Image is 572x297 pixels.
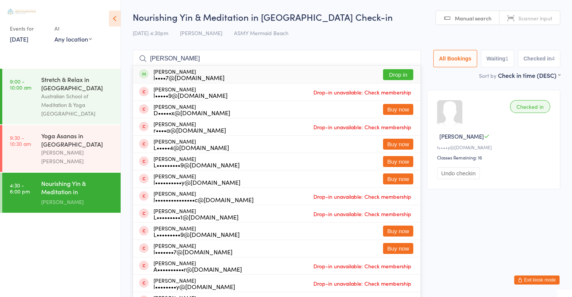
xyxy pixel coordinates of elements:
div: [PERSON_NAME] [153,243,233,255]
button: All Bookings [433,50,477,67]
button: Buy now [383,173,413,184]
div: 1 [505,56,508,62]
div: L•••••••••1@[DOMAIN_NAME] [153,214,239,220]
div: Nourishing Yin & Meditation in [GEOGRAPHIC_DATA] [41,179,114,198]
div: Australian School of Meditation & Yoga [GEOGRAPHIC_DATA] [41,92,114,118]
div: A••••••••••r@[DOMAIN_NAME] [153,266,242,272]
time: 9:30 - 10:30 am [10,135,31,147]
button: Exit kiosk mode [514,275,560,285]
button: Buy now [383,243,413,254]
span: Drop-in unavailable: Check membership [312,260,413,272]
div: l•••••••••••••••c@[DOMAIN_NAME] [153,196,254,203]
h2: Nourishing Yin & Meditation in [GEOGRAPHIC_DATA] Check-in [133,11,560,23]
span: [PERSON_NAME] [180,29,222,37]
div: [PERSON_NAME] [153,190,254,203]
span: Drop-in unavailable: Check membership [312,208,413,220]
div: r••••a@[DOMAIN_NAME] [153,127,226,133]
button: Buy now [383,104,413,115]
button: Checked in4 [518,50,561,67]
button: Buy now [383,226,413,237]
div: t••••y@[DOMAIN_NAME] [437,144,552,150]
div: Checked in [510,100,550,113]
span: ASMY Mermaid Beach [234,29,288,37]
div: [PERSON_NAME] [153,138,229,150]
div: [PERSON_NAME] [153,68,225,80]
div: l••••••••y@[DOMAIN_NAME] [153,283,235,289]
a: [DATE] [10,35,28,43]
label: Sort by [479,72,496,79]
div: L•••••••••9@[DOMAIN_NAME] [153,162,240,168]
button: Drop in [383,69,413,80]
input: Search [133,50,421,67]
div: Stretch & Relax in [GEOGRAPHIC_DATA] [41,75,114,92]
div: Check in time (DESC) [498,71,560,79]
span: Drop-in unavailable: Check membership [312,278,413,289]
button: Undo checkin [437,167,480,179]
div: 4 [552,56,555,62]
div: [PERSON_NAME] [PERSON_NAME] [41,148,114,166]
a: 9:00 -10:00 amStretch & Relax in [GEOGRAPHIC_DATA]Australian School of Meditation & Yoga [GEOGRAP... [2,69,121,124]
a: 4:30 -6:00 pmNourishing Yin & Meditation in [GEOGRAPHIC_DATA][PERSON_NAME] [2,173,121,213]
div: [PERSON_NAME] [153,156,240,168]
div: L•••••••••9@[DOMAIN_NAME] [153,231,240,237]
div: At [54,22,92,35]
div: [PERSON_NAME] [41,198,114,206]
span: Manual search [455,14,491,22]
div: l•••••••7@[DOMAIN_NAME] [153,249,233,255]
button: Buy now [383,156,413,167]
div: Events for [10,22,47,35]
div: [PERSON_NAME] [153,225,240,237]
a: 9:30 -10:30 amYoga Asanas in [GEOGRAPHIC_DATA][PERSON_NAME] [PERSON_NAME] [2,125,121,172]
div: [PERSON_NAME] [153,104,230,116]
div: [PERSON_NAME] [153,86,228,98]
span: Drop-in unavailable: Check membership [312,191,413,202]
div: [PERSON_NAME] [153,260,242,272]
time: 4:30 - 6:00 pm [10,182,30,194]
div: Yoga Asanas in [GEOGRAPHIC_DATA] [41,131,114,148]
span: Drop-in unavailable: Check membership [312,121,413,133]
div: l••••7@[DOMAIN_NAME] [153,74,225,80]
div: [PERSON_NAME] [153,277,235,289]
span: [DATE] 4:30pm [133,29,168,37]
div: l•••••9@[DOMAIN_NAME] [153,92,228,98]
img: Australian School of Meditation & Yoga (Gold Coast) [8,9,36,15]
div: [PERSON_NAME] [153,173,240,185]
span: [PERSON_NAME] [439,132,484,140]
div: [PERSON_NAME] [153,208,239,220]
time: 9:00 - 10:00 am [10,78,31,90]
button: Waiting1 [481,50,514,67]
div: l••••••••••y@[DOMAIN_NAME] [153,179,240,185]
span: Drop-in unavailable: Check membership [312,87,413,98]
div: D•••••x@[DOMAIN_NAME] [153,110,230,116]
span: Scanner input [518,14,552,22]
div: Any location [54,35,92,43]
div: [PERSON_NAME] [153,121,226,133]
div: Classes Remaining: 16 [437,154,552,161]
button: Buy now [383,139,413,150]
div: L•••••4@[DOMAIN_NAME] [153,144,229,150]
